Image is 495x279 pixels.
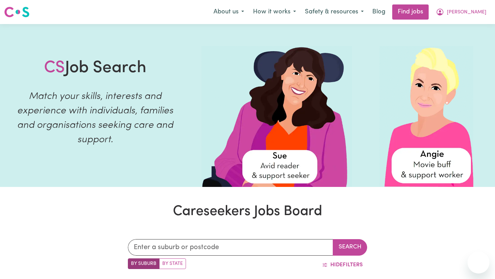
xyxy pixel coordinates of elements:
button: Safety & resources [300,5,368,19]
button: About us [209,5,249,19]
button: How it works [249,5,300,19]
a: Find jobs [392,4,429,20]
p: Match your skills, interests and experience with individuals, families and organisations seeking ... [8,89,182,147]
iframe: Button to launch messaging window [467,252,489,274]
a: Careseekers logo [4,4,30,20]
button: Search [333,239,367,256]
label: Search by state [159,258,186,269]
h1: Job Search [44,58,146,78]
label: Search by suburb/post code [128,258,159,269]
input: Enter a suburb or postcode [128,239,333,256]
a: Blog [368,4,389,20]
span: Hide [330,262,343,268]
button: My Account [431,5,491,19]
span: [PERSON_NAME] [447,9,486,16]
button: HideFilters [318,258,367,271]
img: Careseekers logo [4,6,30,18]
span: CS [44,60,65,76]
